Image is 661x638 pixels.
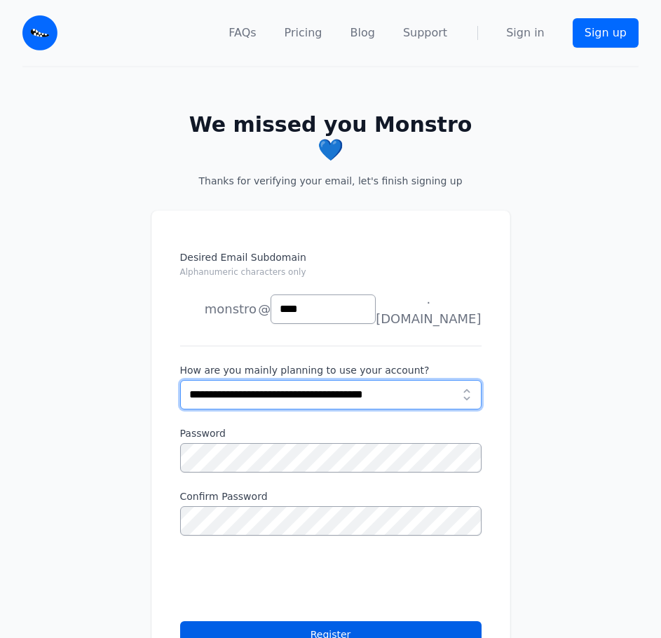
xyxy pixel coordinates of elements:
[229,25,256,41] a: FAQs
[506,25,545,41] a: Sign in
[180,267,306,277] small: Alphanumeric characters only
[258,299,271,319] span: @
[22,15,57,50] img: Email Monster
[403,25,447,41] a: Support
[180,426,482,440] label: Password
[350,25,375,41] a: Blog
[174,112,488,163] h2: We missed you Monstro 💙
[376,290,481,329] span: .[DOMAIN_NAME]
[285,25,322,41] a: Pricing
[180,250,482,287] label: Desired Email Subdomain
[180,363,482,377] label: How are you mainly planning to use your account?
[180,489,482,503] label: Confirm Password
[180,552,393,607] iframe: reCAPTCHA
[174,174,488,188] p: Thanks for verifying your email, let's finish signing up
[573,18,639,48] a: Sign up
[180,295,257,323] li: monstro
